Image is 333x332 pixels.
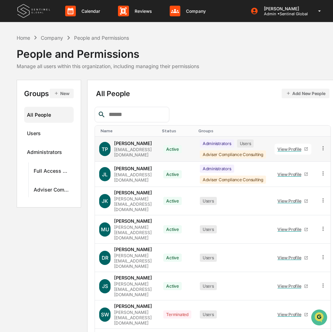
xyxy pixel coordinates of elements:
div: Adviser Compliance Consulting [200,176,266,184]
div: [PERSON_NAME][EMAIL_ADDRESS][DOMAIN_NAME] [114,281,155,297]
div: [PERSON_NAME] [114,218,152,224]
span: Data Lookup [14,103,45,110]
a: View Profile [275,281,311,292]
div: View Profile [277,283,304,289]
button: Add New People [282,89,330,98]
span: JK [102,198,108,204]
a: View Profile [275,224,311,235]
span: DR [102,255,108,261]
div: [PERSON_NAME] [114,303,152,309]
p: Admin • Sentinel Global [258,11,308,16]
div: View Profile [277,146,304,152]
div: [PERSON_NAME][EMAIL_ADDRESS][DOMAIN_NAME] [114,196,155,212]
div: [PERSON_NAME] [114,247,152,252]
div: View Profile [277,198,304,204]
div: [PERSON_NAME] [114,275,152,281]
div: 🖐️ [7,90,13,96]
span: Pylon [70,120,86,126]
div: Company [41,35,63,41]
button: New [50,89,73,98]
p: Calendar [76,9,104,14]
p: How can we help? [7,15,129,26]
iframe: Open customer support [310,309,329,328]
div: Groups [24,89,74,98]
div: Toggle SortBy [101,128,156,133]
div: Start new chat [24,54,116,61]
div: Home [17,35,30,41]
span: Preclearance [14,89,46,96]
div: All People [96,89,329,98]
div: Administrators [27,149,62,157]
div: People and Permissions [74,35,129,41]
a: View Profile [275,309,311,320]
div: Toggle SortBy [273,128,313,133]
div: [EMAIL_ADDRESS][DOMAIN_NAME] [114,147,155,157]
img: logo [17,4,51,18]
a: 🔎Data Lookup [4,100,47,113]
div: Administrators [200,139,234,148]
div: Full Access Administrators [34,168,71,176]
span: Attestations [58,89,88,96]
div: Manage all users within this organization, including managing their permissions [17,63,199,69]
a: View Profile [275,252,311,263]
button: Start new chat [120,56,129,65]
div: Users [237,139,254,148]
div: Active [163,197,182,205]
span: JL [102,171,108,177]
div: Active [163,170,182,178]
div: Toggle SortBy [198,128,267,133]
div: Users [200,225,217,233]
div: [PERSON_NAME][EMAIL_ADDRESS][DOMAIN_NAME] [114,253,155,269]
div: Users [200,282,217,290]
div: 🔎 [7,104,13,109]
div: Users [27,130,41,139]
div: Toggle SortBy [162,128,193,133]
img: 1746055101610-c473b297-6a78-478c-a979-82029cc54cd1 [7,54,20,67]
span: JS [102,283,108,289]
div: People and Permissions [17,42,199,60]
a: View Profile [275,195,311,206]
div: Active [163,254,182,262]
div: Terminated [163,310,191,319]
p: Company [180,9,209,14]
a: 🖐️Preclearance [4,87,49,99]
div: Users [200,310,217,319]
div: Active [163,282,182,290]
div: Adviser Compliance Consulting [200,150,266,159]
div: View Profile [277,227,304,232]
div: Adviser Compliance Consulting [34,187,71,195]
a: View Profile [275,144,311,155]
div: All People [27,109,71,121]
div: Users [200,197,217,205]
div: View Profile [277,312,304,317]
div: Administrators [200,165,234,173]
span: MU [101,226,109,232]
div: Users [200,254,217,262]
div: Toggle SortBy [321,128,328,133]
div: [PERSON_NAME][EMAIL_ADDRESS][DOMAIN_NAME] [114,225,155,240]
div: Active [163,225,182,233]
div: View Profile [277,255,304,260]
div: 🗄️ [51,90,57,96]
div: View Profile [277,172,304,177]
p: Reviews [129,9,156,14]
div: [PERSON_NAME] [114,140,152,146]
a: Powered byPylon [50,120,86,126]
div: Active [163,145,182,153]
div: We're available if you need us! [24,61,90,67]
div: [PERSON_NAME] [114,166,152,171]
div: [EMAIL_ADDRESS][DOMAIN_NAME] [114,172,155,183]
a: 🗄️Attestations [49,87,91,99]
div: [PERSON_NAME][EMAIL_ADDRESS][DOMAIN_NAME] [114,310,155,326]
p: [PERSON_NAME] [258,6,308,11]
span: TP [102,146,108,152]
span: SW [101,311,109,317]
a: View Profile [275,169,311,180]
div: [PERSON_NAME] [114,190,152,195]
